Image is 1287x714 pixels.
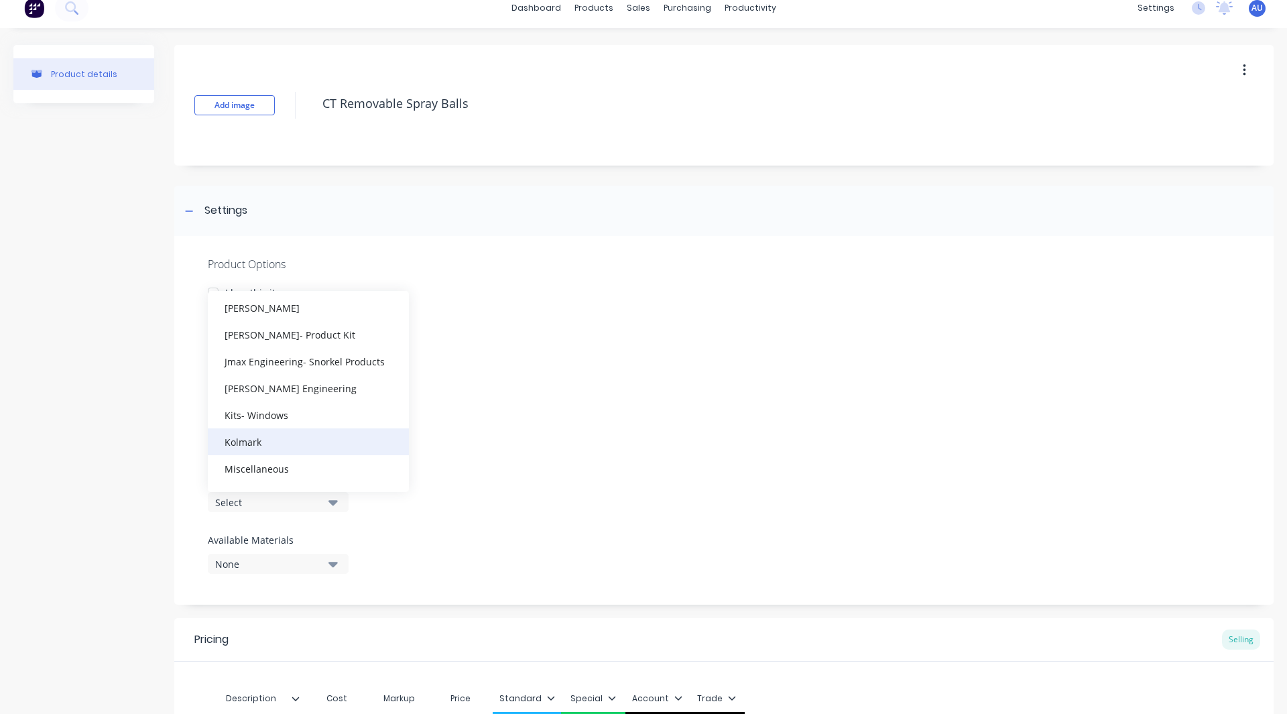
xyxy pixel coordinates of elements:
[208,492,349,512] button: Select
[208,554,349,574] button: None
[208,482,409,509] div: Nuts and Bolts
[208,533,349,547] label: Available Materials
[305,685,369,712] div: Cost
[429,685,493,712] div: Price
[204,685,305,712] div: Description
[499,693,555,705] div: Standard
[208,294,409,321] div: [PERSON_NAME]
[369,685,429,712] div: Markup
[697,693,736,705] div: Trade
[208,256,1240,272] div: Product Options
[208,402,409,428] div: Kits- Windows
[208,321,409,348] div: [PERSON_NAME]- Product Kit
[215,557,322,571] div: None
[208,428,409,455] div: Kolmark
[204,202,247,219] div: Settings
[1222,630,1260,650] div: Selling
[570,693,616,705] div: Special
[316,88,1163,119] textarea: CT Removable Spray Balls
[225,286,290,300] div: I buy this item
[208,455,409,482] div: Miscellaneous
[51,69,117,79] div: Product details
[208,375,409,402] div: [PERSON_NAME] Engineering
[1251,2,1263,14] span: AU
[632,693,682,705] div: Account
[13,58,154,90] button: Product details
[215,495,322,510] div: Select
[194,95,275,115] button: Add image
[194,632,229,648] div: Pricing
[208,348,409,375] div: Jmax Engineering- Snorkel Products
